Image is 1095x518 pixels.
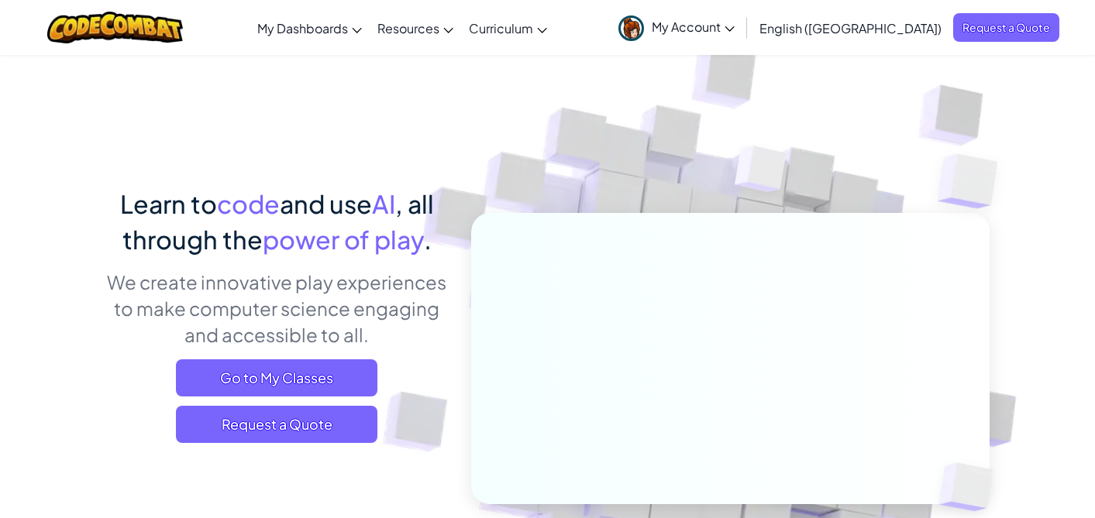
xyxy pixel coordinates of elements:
[424,224,432,255] span: .
[176,406,377,443] a: Request a Quote
[611,3,742,52] a: My Account
[217,188,280,219] span: code
[106,269,448,348] p: We create innovative play experiences to make computer science engaging and accessible to all.
[280,188,372,219] span: and use
[372,188,395,219] span: AI
[263,224,424,255] span: power of play
[461,7,555,49] a: Curriculum
[469,20,533,36] span: Curriculum
[120,188,217,219] span: Learn to
[652,19,735,35] span: My Account
[907,116,1041,247] img: Overlap cubes
[370,7,461,49] a: Resources
[759,20,942,36] span: English ([GEOGRAPHIC_DATA])
[47,12,183,43] img: CodeCombat logo
[176,359,377,396] a: Go to My Classes
[250,7,370,49] a: My Dashboards
[257,20,348,36] span: My Dashboards
[953,13,1059,42] a: Request a Quote
[618,15,644,41] img: avatar
[752,7,949,49] a: English ([GEOGRAPHIC_DATA])
[705,115,817,231] img: Overlap cubes
[377,20,439,36] span: Resources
